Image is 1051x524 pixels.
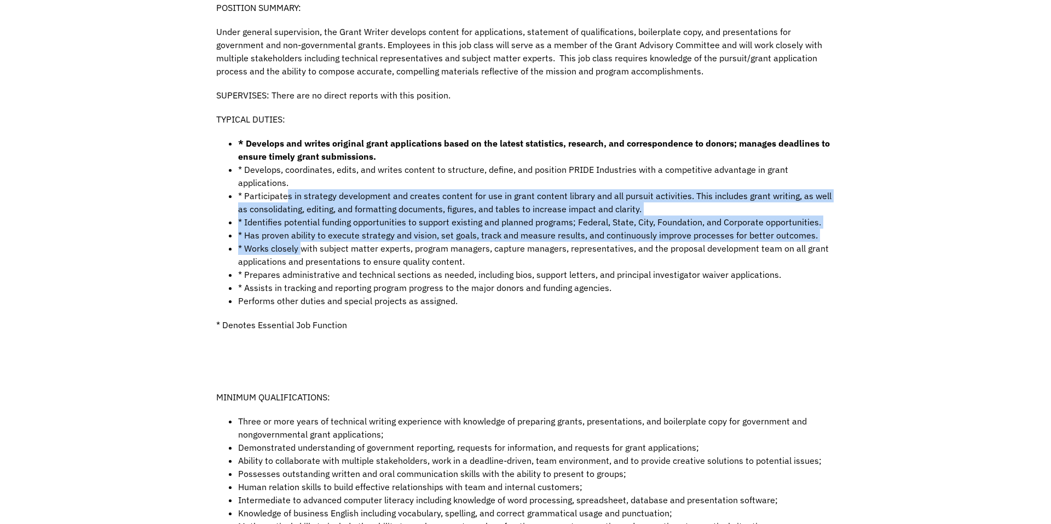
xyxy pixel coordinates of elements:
[238,480,835,493] li: Human relation skills to build effective relationships with team and internal customers;
[238,216,835,229] li: * Identifies potential funding opportunities to support existing and planned programs; Federal, S...
[238,229,835,242] li: * Has proven ability to execute strategy and vision, set goals, track and measure results, and co...
[238,163,835,189] li: * Develops, coordinates, edits, and writes content to structure, define, and position PRIDE Indus...
[238,441,835,454] li: Demonstrated understanding of government reporting, requests for information, and requests for gr...
[238,281,835,294] li: * Assists in tracking and reporting program progress to the major donors and funding agencies.
[238,189,835,216] li: * Participates in strategy development and creates content for use in grant content library and a...
[238,294,835,307] li: Performs other duties and special projects as assigned.
[216,391,835,404] p: MINIMUM QUALIFICATIONS:
[238,454,835,467] li: Ability to collaborate with multiple stakeholders, work in a deadline-driven, team environment, a...
[238,493,835,506] li: Intermediate to advanced computer literacy including knowledge of word processing, spreadsheet, d...
[216,89,835,102] p: SUPERVISES: There are no direct reports with this position.
[216,25,835,78] p: Under general supervision, the Grant Writer develops content for applications, statement of quali...
[238,506,835,520] li: Knowledge of business English including vocabulary, spelling, and correct grammatical usage and p...
[216,1,835,14] p: POSITION SUMMARY:
[238,467,835,480] li: Possesses outstanding written and oral communication skills with the ability to present to groups;
[238,415,835,441] li: Three or more years of technical writing experience with knowledge of preparing grants, presentat...
[238,242,835,268] li: * Works closely with subject matter experts, program managers, capture managers, representatives,...
[238,138,830,162] strong: * Develops and writes original grant applications based on the latest statistics, research, and c...
[216,318,835,331] p: * Denotes Essential Job Function
[216,113,835,126] p: TYPICAL DUTIES:
[238,268,835,281] li: * Prepares administrative and technical sections as needed, including bios, support letters, and ...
